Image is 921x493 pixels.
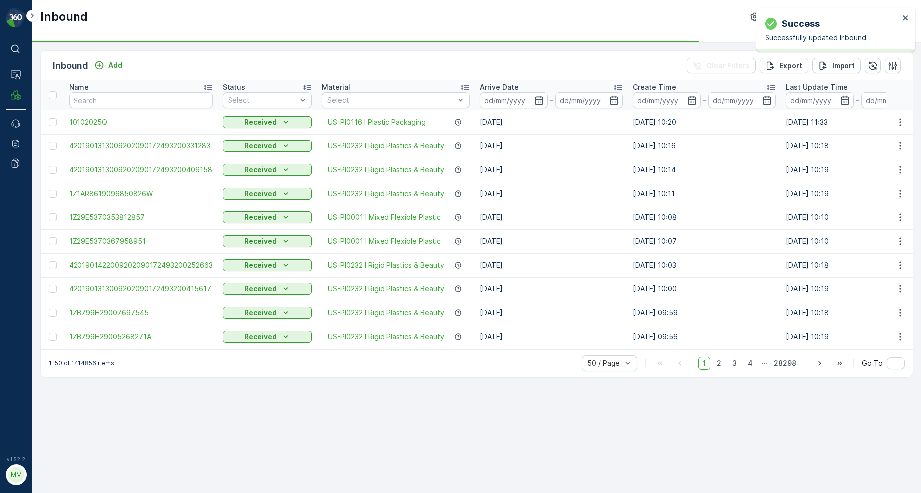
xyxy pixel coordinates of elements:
span: First Weight : [8,196,56,204]
input: Search [69,92,213,108]
span: Go To [862,358,883,368]
p: Inbound [40,9,88,25]
button: Received [223,259,312,271]
span: US-PI0232 I Rigid Plastics & Beauty [328,308,444,318]
p: - [550,94,553,106]
p: Export [779,61,802,70]
a: 4201901313009202090172493200415617 [69,284,213,294]
div: Toggle Row Selected [49,237,57,245]
p: Received [244,212,277,222]
td: [DATE] 10:20 [628,110,781,134]
p: Received [244,165,277,175]
p: Import [832,61,855,70]
button: Received [223,211,312,223]
div: Toggle Row Selected [49,118,57,126]
span: 1ZB799H29005268271A [69,332,213,342]
span: 4201901313009202090172493200406158 [69,165,213,175]
span: Name : [8,163,33,171]
div: Toggle Row Selected [49,213,57,221]
a: 1Z1AR8619096850826W [69,189,213,199]
input: dd/mm/yyyy [786,92,854,108]
td: [DATE] 10:16 [628,134,781,158]
p: Successfully updated Inbound [765,33,899,43]
p: Received [244,189,277,199]
div: Toggle Row Selected [49,190,57,198]
a: US-PI0232 I Rigid Plastics & Beauty [328,165,444,175]
span: 4201901313009202090172493200331283 [69,141,213,151]
p: Received [244,284,277,294]
p: 1-50 of 1414856 items [49,359,114,367]
td: [DATE] 09:56 [628,325,781,349]
img: logo [6,8,26,28]
span: US-PI0001 I Mixed Flexible Plastic [328,212,441,222]
a: US-PI0232 I Rigid Plastics & Beauty [328,260,444,270]
span: 0 lbs [56,196,73,204]
p: 10102025Q [437,8,482,20]
span: 2 [712,357,726,370]
a: 10102025Q [69,117,213,127]
button: Import [812,58,861,73]
button: Received [223,188,312,200]
span: 1 [698,357,710,370]
button: Received [223,235,312,247]
button: Clear Filters [687,58,756,73]
span: US-PI0116 I Plastic Packaging [61,212,162,220]
input: dd/mm/yyyy [555,92,623,108]
a: US-PI0232 I Rigid Plastics & Beauty [328,332,444,342]
span: 0 lbs [55,228,72,237]
p: - [856,94,859,106]
span: US-PI0232 I Rigid Plastics & Beauty [328,284,444,294]
button: Received [223,116,312,128]
td: [DATE] [475,206,628,229]
td: [DATE] 10:14 [628,158,781,182]
p: Name [69,82,89,92]
td: [DATE] [475,158,628,182]
button: Add [90,59,126,71]
button: Received [223,331,312,343]
p: - [703,94,706,106]
input: dd/mm/yyyy [708,92,776,108]
p: Received [244,236,277,246]
td: [DATE] 10:07 [628,229,781,253]
a: US-PI0232 I Rigid Plastics & Beauty [328,141,444,151]
p: Received [244,260,277,270]
span: Material Type : [8,212,61,220]
p: ... [762,357,767,370]
p: Received [244,141,277,151]
span: 28298 [769,357,801,370]
a: 4201901422009202090172493200252663 [69,260,213,270]
a: US-PI0232 I Rigid Plastics & Beauty [328,189,444,199]
div: Toggle Row Selected [49,333,57,341]
span: 3 [728,357,741,370]
a: 1ZB799H29007697545 [69,308,213,318]
input: dd/mm/yyyy [633,92,701,108]
input: dd/mm/yyyy [480,92,548,108]
td: [DATE] 10:03 [628,253,781,277]
div: MM [8,467,24,483]
span: 4 [743,357,757,370]
td: [DATE] 10:00 [628,277,781,301]
td: [DATE] [475,134,628,158]
a: US-PI0001 I Mixed Flexible Plastic [328,236,441,246]
a: 1Z29E5370367958951 [69,236,213,246]
span: v 1.52.2 [6,456,26,462]
p: Create Time [633,82,676,92]
td: [DATE] [475,182,628,206]
a: 1Z29E5370353812857 [69,212,213,222]
a: US-PI0116 I Plastic Packaging [328,117,426,127]
button: Received [223,283,312,295]
p: Clear Filters [706,61,750,70]
div: Toggle Row Selected [49,261,57,269]
p: Received [244,332,277,342]
p: Select [228,95,297,105]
